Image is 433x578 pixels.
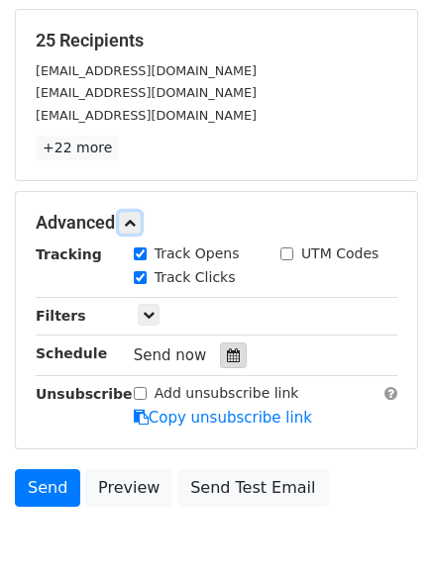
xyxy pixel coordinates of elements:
[36,345,107,361] strong: Schedule
[36,108,257,123] small: [EMAIL_ADDRESS][DOMAIN_NAME]
[134,409,312,427] a: Copy unsubscribe link
[301,243,379,264] label: UTM Codes
[36,136,119,160] a: +22 more
[36,212,397,234] h5: Advanced
[36,63,257,78] small: [EMAIL_ADDRESS][DOMAIN_NAME]
[177,469,328,507] a: Send Test Email
[36,30,397,51] h5: 25 Recipients
[15,469,80,507] a: Send
[134,346,207,364] span: Send now
[36,386,133,402] strong: Unsubscribe
[155,267,236,288] label: Track Clicks
[36,85,257,100] small: [EMAIL_ADDRESS][DOMAIN_NAME]
[36,308,86,324] strong: Filters
[155,243,240,264] label: Track Opens
[85,469,172,507] a: Preview
[36,246,102,262] strong: Tracking
[155,383,299,404] label: Add unsubscribe link
[334,483,433,578] iframe: Chat Widget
